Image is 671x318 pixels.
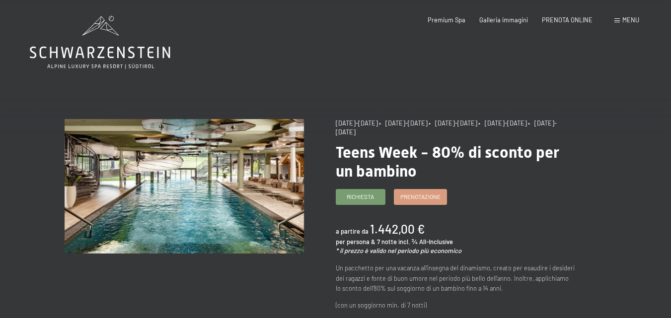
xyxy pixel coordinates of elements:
span: Richiesta [347,192,374,201]
span: per persona & [336,238,375,246]
a: Premium Spa [428,16,465,24]
a: Prenotazione [394,190,447,204]
a: Galleria immagini [479,16,528,24]
p: (con un soggiorno min. di 7 notti) [336,300,575,310]
span: • [DATE]-[DATE] [379,119,428,127]
span: [DATE]-[DATE] [336,119,378,127]
b: 1.442,00 € [370,222,425,236]
span: • [DATE]-[DATE] [429,119,477,127]
span: incl. ¾ All-Inclusive [398,238,453,246]
span: Menu [622,16,639,24]
span: Teens Week - 80% di sconto per un bambino [336,143,559,181]
p: Un pacchetto per una vacanza all’insegna del dinamismo, creato per esaudire i desideri dei ragazz... [336,263,575,293]
img: Teens Week - 80% di sconto per un bambino [65,119,304,254]
em: * il prezzo è valido nel periodo più economico [336,247,461,254]
span: 7 notte [377,238,397,246]
span: a partire da [336,227,369,235]
a: Richiesta [336,190,385,204]
span: • [DATE]-[DATE] [478,119,527,127]
a: PRENOTA ONLINE [542,16,593,24]
span: • [DATE]-[DATE] [336,119,557,136]
span: Prenotazione [400,192,441,201]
